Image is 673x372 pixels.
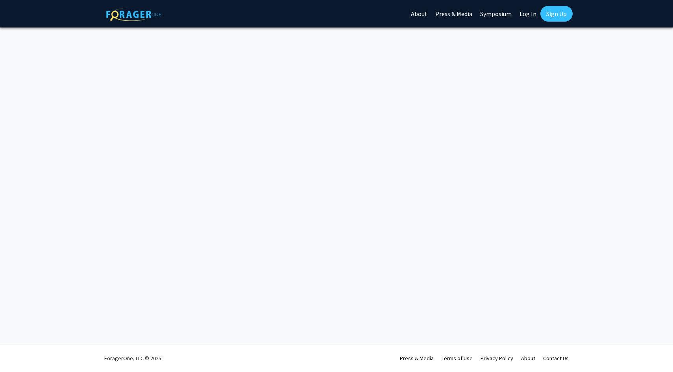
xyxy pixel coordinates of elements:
img: ForagerOne Logo [106,7,161,21]
a: About [521,355,535,362]
a: Contact Us [543,355,569,362]
a: Sign Up [540,6,573,22]
a: Terms of Use [442,355,473,362]
a: Press & Media [400,355,434,362]
a: Privacy Policy [481,355,513,362]
div: ForagerOne, LLC © 2025 [104,345,161,372]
